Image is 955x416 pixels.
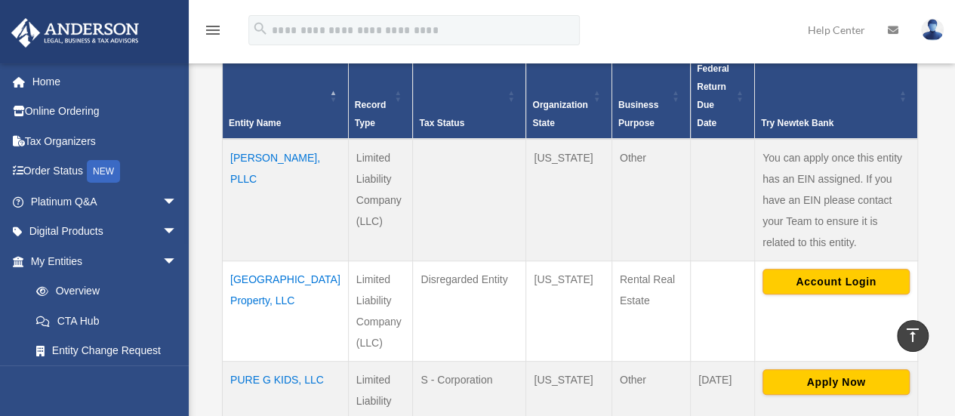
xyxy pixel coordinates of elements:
[7,18,143,48] img: Anderson Advisors Platinum Portal
[223,260,349,361] td: [GEOGRAPHIC_DATA] Property, LLC
[11,186,200,217] a: Platinum Q&Aarrow_drop_down
[348,139,413,261] td: Limited Liability Company (LLC)
[223,53,349,139] th: Entity Name: Activate to invert sorting
[223,139,349,261] td: [PERSON_NAME], PLLC
[419,118,464,128] span: Tax Status
[204,26,222,39] a: menu
[11,217,200,247] a: Digital Productsarrow_drop_down
[761,114,895,132] div: Try Newtek Bank
[229,118,281,128] span: Entity Name
[348,260,413,361] td: Limited Liability Company (LLC)
[252,20,269,37] i: search
[162,217,193,248] span: arrow_drop_down
[697,63,729,128] span: Federal Return Due Date
[526,260,612,361] td: [US_STATE]
[21,336,193,366] a: Entity Change Request
[162,246,193,277] span: arrow_drop_down
[754,53,917,139] th: Try Newtek Bank : Activate to sort
[204,21,222,39] i: menu
[526,139,612,261] td: [US_STATE]
[904,326,922,344] i: vertical_align_top
[11,126,200,156] a: Tax Organizers
[612,139,690,261] td: Other
[21,276,185,307] a: Overview
[762,274,910,286] a: Account Login
[612,53,690,139] th: Business Purpose: Activate to sort
[162,186,193,217] span: arrow_drop_down
[11,97,200,127] a: Online Ordering
[413,260,526,361] td: Disregarded Entity
[526,53,612,139] th: Organization State: Activate to sort
[618,100,658,128] span: Business Purpose
[21,306,193,336] a: CTA Hub
[762,269,910,294] button: Account Login
[413,53,526,139] th: Tax Status: Activate to sort
[691,53,755,139] th: Federal Return Due Date: Activate to sort
[762,369,910,395] button: Apply Now
[897,320,929,352] a: vertical_align_top
[87,160,120,183] div: NEW
[532,100,587,128] span: Organization State
[612,260,690,361] td: Rental Real Estate
[11,246,193,276] a: My Entitiesarrow_drop_down
[754,139,917,261] td: You can apply once this entity has an EIN assigned. If you have an EIN please contact your Team t...
[11,66,200,97] a: Home
[11,156,200,187] a: Order StatusNEW
[921,19,944,41] img: User Pic
[348,53,413,139] th: Record Type: Activate to sort
[355,100,386,128] span: Record Type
